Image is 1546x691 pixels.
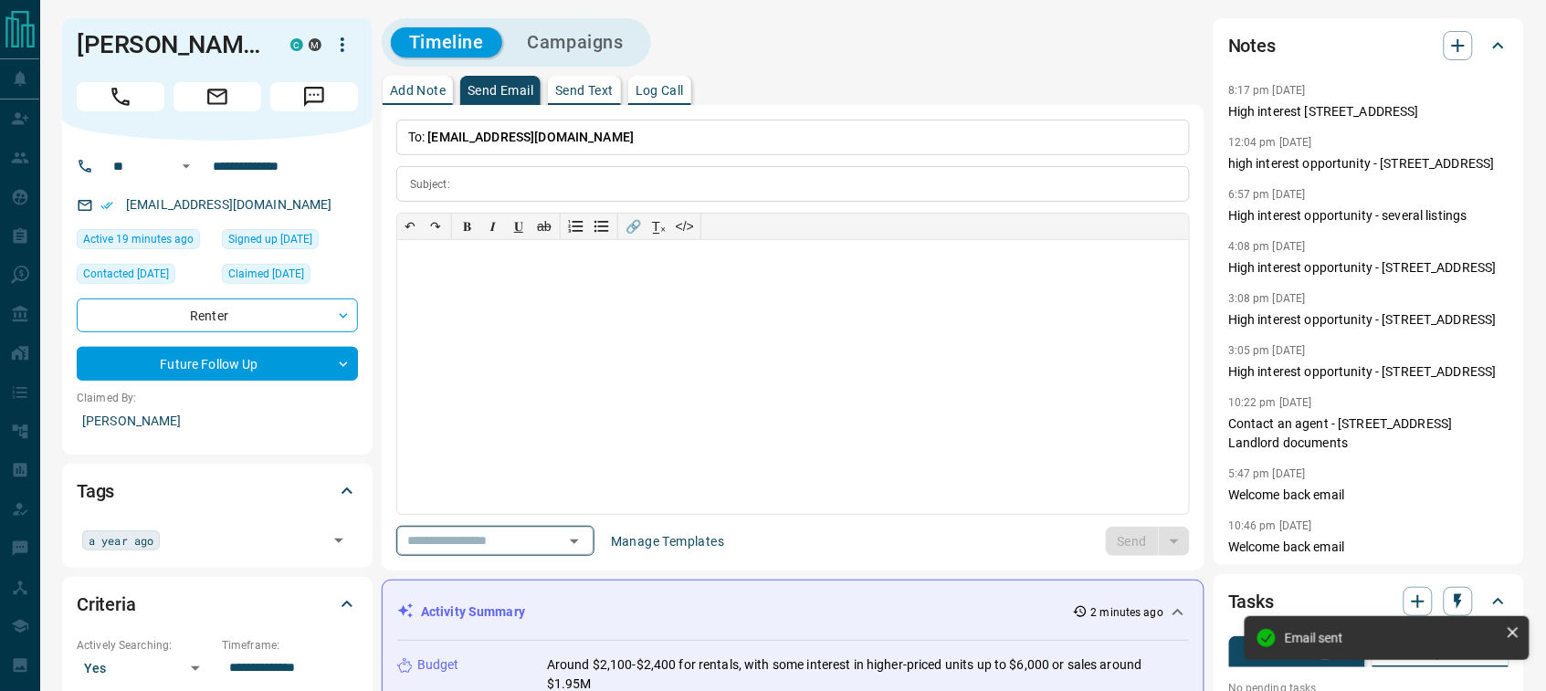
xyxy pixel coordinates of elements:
[600,527,735,556] button: Manage Templates
[396,120,1190,155] p: To:
[1106,527,1191,556] div: split button
[672,214,698,239] button: </>
[228,230,312,248] span: Signed up [DATE]
[1228,396,1312,409] p: 10:22 pm [DATE]
[77,406,358,436] p: [PERSON_NAME]
[563,214,589,239] button: Numbered list
[391,27,502,58] button: Timeline
[77,82,164,111] span: Call
[421,602,525,622] p: Activity Summary
[175,155,197,177] button: Open
[1228,538,1509,557] p: Welcome back email
[1228,240,1306,253] p: 4:08 pm [DATE]
[174,82,261,111] span: Email
[417,655,459,675] p: Budget
[1228,84,1306,97] p: 8:17 pm [DATE]
[1091,604,1163,621] p: 2 minutes ago
[514,219,523,234] span: 𝐔
[1228,258,1509,277] p: High interest opportunity - [STREET_ADDRESS]
[222,229,358,255] div: Fri Dec 16 2016
[77,298,358,332] div: Renter
[1228,102,1509,121] p: High interest [STREET_ADDRESS]
[77,390,358,406] p: Claimed By:
[222,637,358,654] p: Timeframe:
[89,531,153,550] span: a year ago
[510,27,642,58] button: Campaigns
[555,84,614,97] p: Send Text
[1228,206,1509,225] p: High interest opportunity - several listings
[428,130,635,144] span: [EMAIL_ADDRESS][DOMAIN_NAME]
[222,264,358,289] div: Fri Nov 29 2019
[1228,486,1509,505] p: Welcome back email
[1228,414,1509,453] p: Contact an agent - [STREET_ADDRESS] Landlord documents
[1228,188,1306,201] p: 6:57 pm [DATE]
[621,214,647,239] button: 🔗
[455,214,480,239] button: 𝐁
[468,84,533,97] p: Send Email
[126,197,332,212] a: [EMAIL_ADDRESS][DOMAIN_NAME]
[1228,292,1306,305] p: 3:08 pm [DATE]
[506,214,531,239] button: 𝐔
[589,214,615,239] button: Bullet list
[77,582,358,626] div: Criteria
[83,230,194,248] span: Active 19 minutes ago
[77,637,213,654] p: Actively Searching:
[77,264,213,289] div: Mon Jun 09 2025
[77,654,213,683] div: Yes
[1285,631,1499,645] div: Email sent
[100,199,113,212] svg: Email Verified
[480,214,506,239] button: 𝑰
[77,590,136,619] h2: Criteria
[77,476,114,506] h2: Tags
[1228,519,1312,532] p: 10:46 pm [DATE]
[1228,31,1276,60] h2: Notes
[1228,154,1509,173] p: high interest opportunity - [STREET_ADDRESS]
[1228,344,1306,357] p: 3:05 pm [DATE]
[397,214,423,239] button: ↶
[531,214,557,239] button: ab
[77,347,358,381] div: Future Follow Up
[228,265,304,283] span: Claimed [DATE]
[1228,310,1509,330] p: High interest opportunity - [STREET_ADDRESS]
[423,214,448,239] button: ↷
[1228,587,1274,616] h2: Tasks
[270,82,358,111] span: Message
[647,214,672,239] button: T̲ₓ
[290,38,303,51] div: condos.ca
[1228,24,1509,68] div: Notes
[326,528,352,553] button: Open
[1228,580,1509,623] div: Tasks
[77,229,213,255] div: Fri Sep 12 2025
[309,38,321,51] div: mrloft.ca
[397,595,1189,629] div: Activity Summary2 minutes ago
[83,265,169,283] span: Contacted [DATE]
[537,219,552,234] s: ab
[636,84,684,97] p: Log Call
[77,469,358,513] div: Tags
[1228,362,1509,382] p: High interest opportunity - [STREET_ADDRESS]
[562,529,587,554] button: Open
[390,84,446,97] p: Add Note
[410,176,450,193] p: Subject:
[1228,136,1312,149] p: 12:04 pm [DATE]
[1228,467,1306,480] p: 5:47 pm [DATE]
[77,30,263,59] h1: [PERSON_NAME]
